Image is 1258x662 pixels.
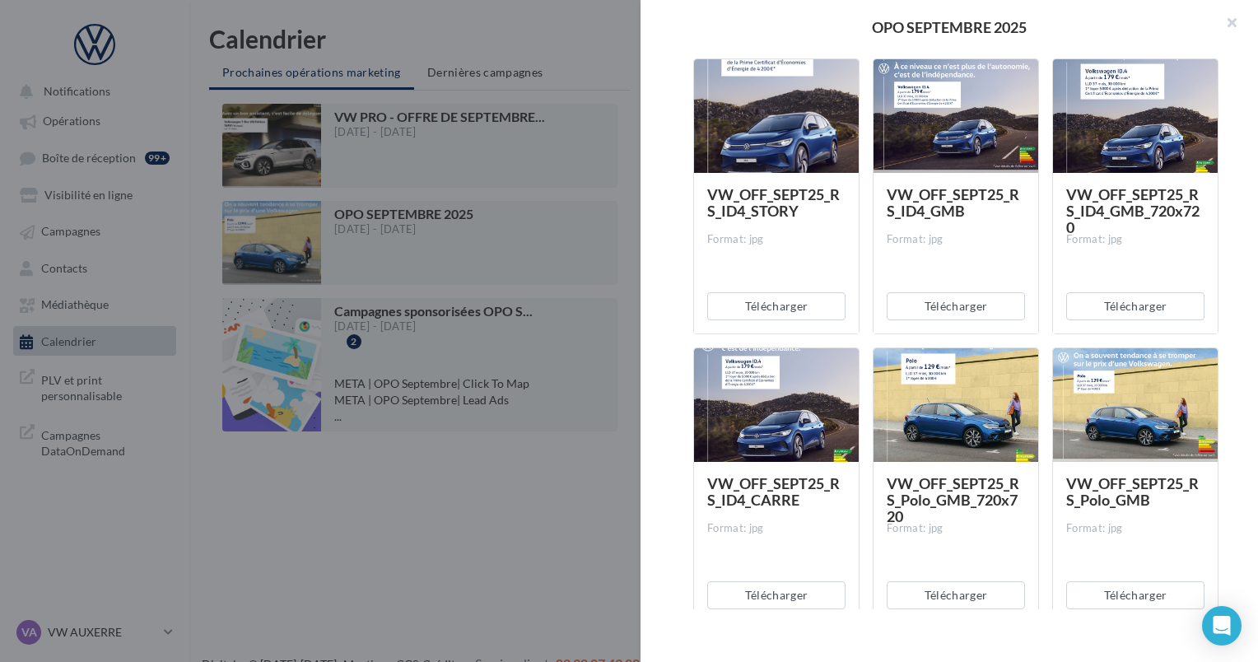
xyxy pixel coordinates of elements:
span: VW_OFF_SEPT25_RS_ID4_GMB [887,185,1019,220]
button: Télécharger [887,292,1025,320]
span: VW_OFF_SEPT25_RS_Polo_GMB_720x720 [887,474,1019,525]
span: VW_OFF_SEPT25_RS_ID4_STORY [707,185,840,220]
span: VW_OFF_SEPT25_RS_Polo_GMB [1066,474,1199,509]
button: Télécharger [1066,581,1204,609]
div: Format: jpg [1066,232,1204,247]
button: Télécharger [887,581,1025,609]
div: Format: jpg [887,521,1025,536]
div: Format: jpg [707,521,846,536]
span: VW_OFF_SEPT25_RS_ID4_GMB_720x720 [1066,185,1200,236]
div: Format: jpg [887,232,1025,247]
div: Format: jpg [1066,521,1204,536]
div: OPO SEPTEMBRE 2025 [667,20,1232,35]
span: VW_OFF_SEPT25_RS_ID4_CARRE [707,474,840,509]
div: Format: jpg [707,232,846,247]
button: Télécharger [1066,292,1204,320]
button: Télécharger [707,292,846,320]
button: Télécharger [707,581,846,609]
div: Open Intercom Messenger [1202,606,1242,646]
